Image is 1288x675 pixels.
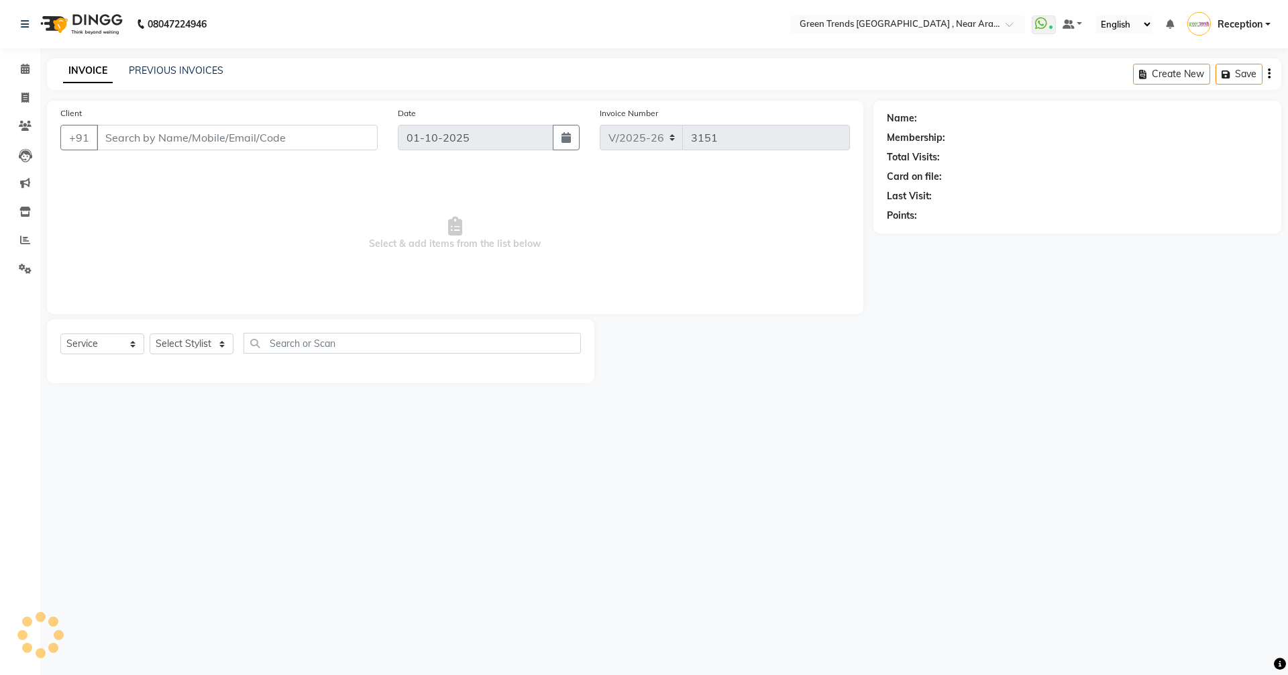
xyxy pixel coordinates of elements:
div: Card on file: [887,170,942,184]
img: Reception [1187,12,1211,36]
div: Name: [887,111,917,125]
label: Invoice Number [600,107,658,119]
div: Points: [887,209,917,223]
input: Search by Name/Mobile/Email/Code [97,125,378,150]
button: Save [1216,64,1263,85]
label: Date [398,107,416,119]
img: logo [34,5,126,43]
input: Search or Scan [244,333,581,354]
a: PREVIOUS INVOICES [129,64,223,76]
div: Last Visit: [887,189,932,203]
b: 08047224946 [148,5,207,43]
span: Reception [1218,17,1263,32]
div: Total Visits: [887,150,940,164]
button: +91 [60,125,98,150]
a: INVOICE [63,59,113,83]
span: Select & add items from the list below [60,166,850,301]
label: Client [60,107,82,119]
button: Create New [1133,64,1210,85]
div: Membership: [887,131,945,145]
